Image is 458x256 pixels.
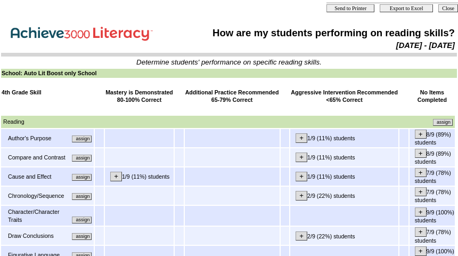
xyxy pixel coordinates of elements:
[1,69,457,78] td: School: Auto Lit Boost only School
[415,246,427,255] input: +
[433,119,453,126] input: Assign additional materials that assess this skill.
[415,207,427,217] input: +
[1,88,94,105] td: 4th Grade Skill
[7,172,69,181] td: Cause and Effect
[410,148,455,166] td: 8/9 (89%) students
[3,21,163,44] img: Achieve3000 Reports Logo
[415,130,427,139] input: +
[105,167,174,186] td: 1/9 (11%) students
[3,117,227,126] td: Reading
[183,27,455,39] td: How are my students performing on reading skills?
[72,155,92,162] input: Assign additional materials that assess this skill.
[410,167,455,186] td: 7/9 (78%) students
[296,231,307,241] input: +
[110,172,122,181] input: +
[7,207,69,224] td: Character/Character Traits
[410,206,455,226] td: 9/9 (100%) students
[7,231,64,241] td: Draw Conclusions
[105,88,174,105] td: Mastery is Demonstrated 80-100% Correct
[72,135,92,142] input: Assign additional materials that assess this skill.
[296,191,307,200] input: +
[380,4,433,12] input: Export to Excel
[296,153,307,162] input: +
[72,217,92,223] input: Assign additional materials that assess this skill.
[7,153,68,162] td: Compare and Contrast
[438,4,458,12] input: Close
[290,129,398,147] td: 1/9 (11%) students
[290,187,398,205] td: 2/9 (22%) students
[410,88,455,105] td: No Items Completed
[290,227,398,245] td: 2/9 (22%) students
[415,187,427,196] input: +
[410,227,455,245] td: 7/9 (78%) students
[415,227,427,236] input: +
[72,174,92,181] input: Assign additional materials that assess this skill.
[183,41,455,50] td: [DATE] - [DATE]
[296,133,307,142] input: +
[290,88,398,105] td: Aggressive Intervention Recommended <65% Correct
[7,134,69,143] td: Author's Purpose
[326,4,374,12] input: Send to Printer
[290,148,398,166] td: 1/9 (11%) students
[415,168,427,177] input: +
[2,58,456,66] td: Determine students' performance on specific reading skills.
[290,167,398,186] td: 1/9 (11%) students
[72,193,92,200] input: Assign additional materials that assess this skill.
[7,191,68,201] td: Chronology/Sequence
[296,172,307,181] input: +
[410,187,455,205] td: 7/9 (78%) students
[72,233,92,240] input: Assign additional materials that assess this skill.
[185,88,280,105] td: Additional Practice Recommended 65-79% Correct
[415,149,427,158] input: +
[410,129,455,147] td: 8/9 (89%) students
